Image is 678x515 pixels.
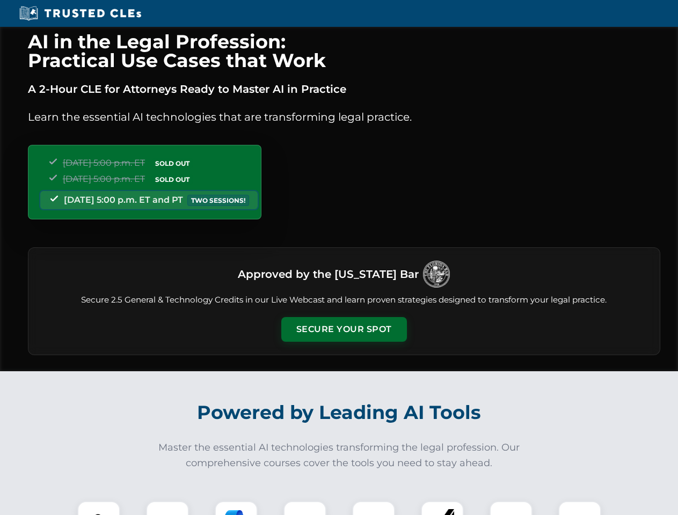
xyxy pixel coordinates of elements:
h3: Approved by the [US_STATE] Bar [238,264,419,284]
h2: Powered by Leading AI Tools [42,394,637,431]
span: [DATE] 5:00 p.m. ET [63,174,145,184]
span: [DATE] 5:00 p.m. ET [63,158,145,168]
span: SOLD OUT [151,158,193,169]
img: Trusted CLEs [16,5,144,21]
p: Master the essential AI technologies transforming the legal profession. Our comprehensive courses... [151,440,527,471]
p: Learn the essential AI technologies that are transforming legal practice. [28,108,660,126]
p: A 2-Hour CLE for Attorneys Ready to Master AI in Practice [28,80,660,98]
p: Secure 2.5 General & Technology Credits in our Live Webcast and learn proven strategies designed ... [41,294,647,306]
button: Secure Your Spot [281,317,407,342]
span: SOLD OUT [151,174,193,185]
img: Logo [423,261,450,288]
h1: AI in the Legal Profession: Practical Use Cases that Work [28,32,660,70]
